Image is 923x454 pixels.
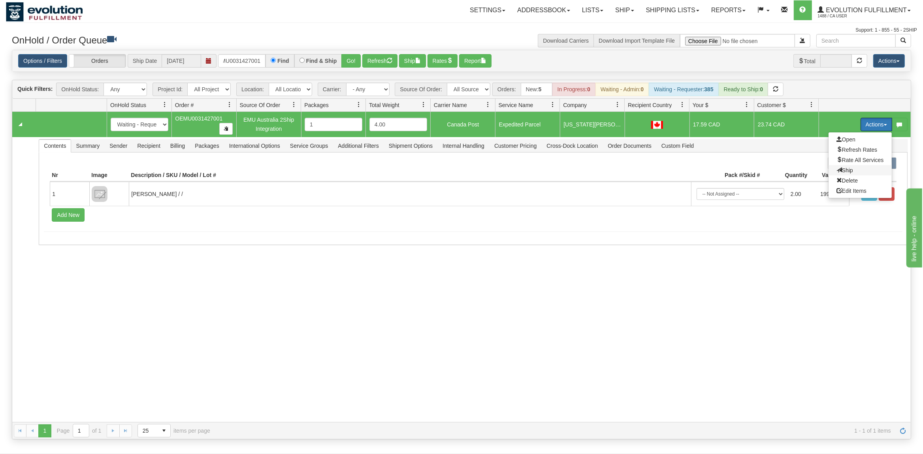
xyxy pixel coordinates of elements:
a: Collapse [15,119,25,129]
a: Lists [576,0,609,20]
div: Canada Post [434,120,492,129]
td: 2.00 [787,185,818,203]
img: 8DAB37Fk3hKpn3AAAAAElFTkSuQmCC [92,186,107,202]
span: Summary [71,139,104,152]
span: Shipment Options [384,139,437,152]
th: Pack #/Skid # [691,169,762,182]
span: items per page [138,424,210,437]
span: Packages [190,139,224,152]
label: Find [277,58,289,64]
span: Evolution Fulfillment [824,7,907,13]
a: Settings [464,0,511,20]
span: Recipient [132,139,165,152]
a: Source Of Order filter column settings [287,98,301,111]
a: Total Weight filter column settings [417,98,430,111]
label: Orders [69,55,126,68]
span: 1 - 1 of 1 items [221,428,891,434]
span: Edit Items [836,188,866,194]
button: Actions [873,54,905,68]
div: Ready to Ship: [719,83,769,96]
a: Customer $ filter column settings [805,98,818,111]
span: Refresh Rates [836,147,877,153]
span: International Options [224,139,285,152]
a: Reports [705,0,752,20]
button: Go! [341,54,361,68]
a: Open [829,134,892,145]
span: Additional Filters [333,139,384,152]
span: Service Name [499,101,533,109]
th: Quantity [762,169,810,182]
span: Ship Date [128,54,162,68]
span: Ship [836,167,853,173]
span: Delete [836,177,858,184]
span: Order Documents [603,139,656,152]
a: Your $ filter column settings [740,98,754,111]
a: Refresh [897,424,909,437]
a: OnHold Status filter column settings [158,98,171,111]
a: Ship [609,0,640,20]
a: Service Name filter column settings [546,98,559,111]
strong: 0 [587,86,590,92]
a: Addressbook [511,0,576,20]
span: 1488 / CA User [818,12,877,20]
span: 25 [143,427,153,435]
th: Image [89,169,129,182]
a: Download Import Template File [599,38,675,44]
a: Packages filter column settings [352,98,365,111]
strong: 5 [539,86,542,92]
th: Nr [50,169,89,182]
label: Quick Filters: [17,85,53,93]
a: Download Carriers [543,38,589,44]
span: Page of 1 [57,424,102,437]
button: Refresh [362,54,397,68]
span: Internal Handling [438,139,489,152]
a: Company filter column settings [611,98,624,111]
div: grid toolbar [12,80,911,99]
iframe: chat widget [905,186,922,267]
span: Total Weight [369,101,399,109]
span: Page sizes drop down [138,424,171,437]
span: Service Groups [285,139,333,152]
div: New: [521,83,552,96]
span: Total [793,54,821,68]
span: Project Id: [153,83,187,96]
div: Waiting - Admin: [595,83,649,96]
td: Expedited Parcel [495,112,560,137]
span: Open [836,136,855,143]
span: Customer $ [757,101,786,109]
input: Import [680,34,795,47]
label: Documents [828,157,861,169]
span: Recipient Country [628,101,672,109]
div: Support: 1 - 855 - 55 - 2SHIP [6,27,917,34]
a: Shipping lists [640,0,705,20]
button: Report [459,54,492,68]
input: Page 1 [73,424,89,437]
img: logo1488.jpg [6,2,83,22]
th: Value [810,169,849,182]
div: live help - online [6,5,73,14]
span: Company [563,101,587,109]
span: OnHold Status [110,101,146,109]
button: Actions [861,118,892,131]
span: Billing [166,139,190,152]
span: Carrier: [318,83,346,96]
div: In Progress: [552,83,595,96]
td: 199.90 [817,185,847,203]
span: Contents [39,139,71,152]
span: Source Of Order [240,101,281,109]
span: Page 1 [38,424,51,437]
td: [US_STATE][PERSON_NAME] [560,112,625,137]
span: Carrier Name [434,101,467,109]
button: Search [895,34,911,47]
button: Ship [399,54,426,68]
span: select [158,424,170,437]
a: Evolution Fulfillment 1488 / CA User [812,0,917,20]
div: Waiting - Requester: [649,83,718,96]
span: Your $ [693,101,708,109]
a: Order # filter column settings [223,98,236,111]
input: Search [816,34,896,47]
a: Recipient Country filter column settings [676,98,689,111]
td: 1 [50,182,89,206]
a: Options / Filters [18,54,67,68]
span: Location: [236,83,269,96]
